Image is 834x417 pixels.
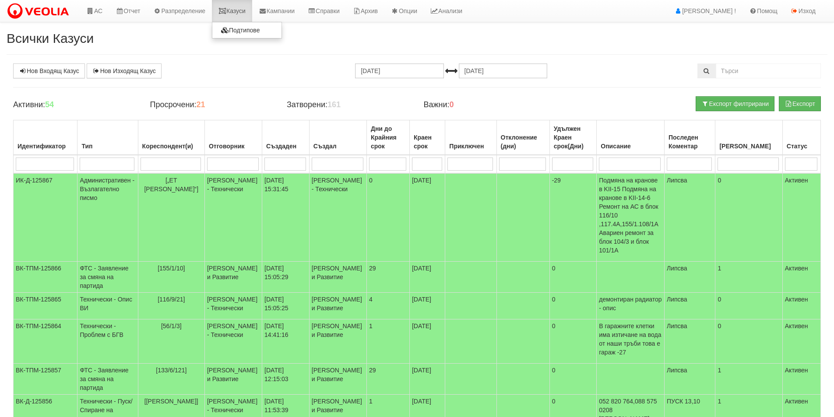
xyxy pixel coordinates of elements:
a: Нов Входящ Казус [13,63,85,78]
span: Липсва [667,177,687,184]
td: [PERSON_NAME] и Развитие [309,319,366,364]
th: Краен срок: No sort applied, activate to apply an ascending sort [409,120,445,155]
h4: Важни: [423,101,547,109]
td: [DATE] [409,262,445,293]
td: [PERSON_NAME] и Развитие [309,293,366,319]
th: Брой Файлове: No sort applied, activate to apply an ascending sort [715,120,782,155]
td: [DATE] 15:31:45 [262,173,310,262]
td: ИК-Д-125867 [14,173,77,262]
td: [PERSON_NAME] и Развитие [204,364,262,395]
td: [PERSON_NAME] - Технически [204,293,262,319]
div: Кореспондент(и) [141,140,202,152]
td: [DATE] 12:15:03 [262,364,310,395]
th: Последен Коментар: No sort applied, activate to apply an ascending sort [664,120,715,155]
div: [PERSON_NAME] [718,140,780,152]
td: ФТС - Заявление за смяна на партида [77,364,138,395]
td: Активен [782,262,820,293]
td: ВК-ТПМ-125865 [14,293,77,319]
span: 1 [369,398,373,405]
td: [PERSON_NAME] и Развитие [309,364,366,395]
h4: Просрочени: [150,101,273,109]
td: Технически - Опис ВИ [77,293,138,319]
td: -29 [549,173,597,262]
b: 21 [196,100,205,109]
span: Липсва [667,367,687,374]
span: [56/1/3] [161,322,182,329]
span: [155/1/10] [158,265,185,272]
td: Активен [782,319,820,364]
th: Отговорник: No sort applied, activate to apply an ascending sort [204,120,262,155]
div: Описание [599,140,662,152]
th: Създал: No sort applied, activate to apply an ascending sort [309,120,366,155]
p: В гаражните клетки има изтичане на вода от наши тръби това е гараж -27 [599,322,662,357]
b: 161 [327,100,341,109]
td: Административен - Възлагателно писмо [77,173,138,262]
img: VeoliaLogo.png [7,2,73,21]
span: 4 [369,296,373,303]
div: Отклонение (дни) [499,131,547,152]
th: Кореспондент(и): No sort applied, activate to apply an ascending sort [138,120,204,155]
td: [DATE] [409,364,445,395]
td: [PERSON_NAME] - Технически [204,319,262,364]
td: [PERSON_NAME] - Технически [204,173,262,262]
div: Статус [785,140,818,152]
span: Липсва [667,265,687,272]
td: 0 [549,364,597,395]
span: 29 [369,367,376,374]
a: Нов Изходящ Казус [87,63,162,78]
th: Статус: No sort applied, activate to apply an ascending sort [782,120,820,155]
td: ВК-ТПМ-125866 [14,262,77,293]
th: Тип: No sort applied, activate to apply an ascending sort [77,120,138,155]
div: Приключен [447,140,494,152]
td: 1 [715,262,782,293]
span: [[PERSON_NAME]] [144,398,198,405]
th: Приключен: No sort applied, activate to apply an ascending sort [445,120,496,155]
span: 1 [369,322,373,329]
td: [DATE] 14:41:16 [262,319,310,364]
th: Създаден: No sort applied, activate to apply an ascending sort [262,120,310,155]
span: Липсва [667,296,687,303]
span: [116/9/21] [158,296,185,303]
td: 0 [549,262,597,293]
div: Отговорник [207,140,260,152]
span: ПУСК 13,10 [667,398,700,405]
button: Експорт филтрирани [696,96,774,111]
th: Отклонение (дни): No sort applied, activate to apply an ascending sort [496,120,549,155]
td: [PERSON_NAME] - Технически [309,173,366,262]
th: Описание: No sort applied, activate to apply an ascending sort [597,120,665,155]
div: Последен Коментар [667,131,713,152]
span: Липсва [667,322,687,329]
p: Подмяна на кранове в KII-15 Подмяна на кранове в KII-14-6 Ремонт на АС в блок 116/10 ,117.4А,155/... [599,176,662,255]
td: Активен [782,173,820,262]
button: Експорт [779,96,821,111]
td: [PERSON_NAME] и Развитие [204,262,262,293]
div: Краен срок [412,131,443,152]
div: Идентификатор [16,140,75,152]
h2: Всички Казуси [7,31,827,46]
b: 0 [450,100,454,109]
td: 0 [549,293,597,319]
div: Създаден [264,140,307,152]
td: [DATE] [409,293,445,319]
td: [DATE] [409,173,445,262]
div: Удължен Краен срок(Дни) [552,123,595,152]
h4: Активни: [13,101,137,109]
td: 0 [715,293,782,319]
span: [„ЕТ [PERSON_NAME]“] [144,177,198,193]
td: ВК-ТПМ-125864 [14,319,77,364]
div: Създал [312,140,364,152]
span: 0 [369,177,373,184]
td: 1 [715,364,782,395]
p: демонтиран радиатор - опис [599,295,662,312]
td: [DATE] [409,319,445,364]
td: [DATE] 15:05:25 [262,293,310,319]
th: Удължен Краен срок(Дни): No sort applied, activate to apply an ascending sort [549,120,597,155]
td: ВК-ТПМ-125857 [14,364,77,395]
td: Технически - Проблем с БГВ [77,319,138,364]
td: Активен [782,293,820,319]
td: 0 [715,173,782,262]
div: Дни до Крайния срок [369,123,407,152]
span: 29 [369,265,376,272]
b: 54 [45,100,54,109]
td: 0 [549,319,597,364]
